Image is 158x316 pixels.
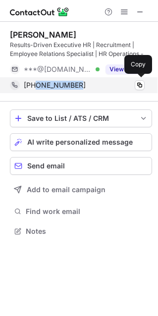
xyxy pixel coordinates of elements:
button: Find work email [10,205,152,218]
span: Send email [27,162,65,170]
div: Save to List / ATS / CRM [27,114,135,122]
div: Results-Driven Executive HR | Recruitment | Employee Relations Specialist | HR Operations - MBA H... [10,41,152,58]
div: [PERSON_NAME] [10,30,76,40]
span: Notes [26,227,148,236]
span: AI write personalized message [27,138,133,146]
span: ***@[DOMAIN_NAME] [24,65,92,74]
span: [PHONE_NUMBER] [24,81,86,90]
button: AI write personalized message [10,133,152,151]
button: Reveal Button [105,64,145,74]
button: Notes [10,224,152,238]
span: Find work email [26,207,148,216]
img: ContactOut v5.3.10 [10,6,69,18]
button: Add to email campaign [10,181,152,199]
button: save-profile-one-click [10,109,152,127]
button: Send email [10,157,152,175]
span: Add to email campaign [27,186,105,194]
